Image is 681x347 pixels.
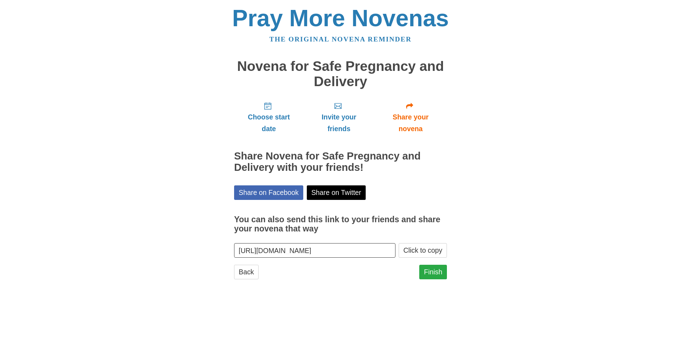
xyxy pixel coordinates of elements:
[307,185,366,200] a: Share on Twitter
[374,96,447,138] a: Share your novena
[234,185,303,200] a: Share on Facebook
[241,111,297,135] span: Choose start date
[311,111,367,135] span: Invite your friends
[234,96,304,138] a: Choose start date
[270,35,412,43] a: The original novena reminder
[381,111,440,135] span: Share your novena
[419,265,447,279] a: Finish
[234,265,259,279] a: Back
[304,96,374,138] a: Invite your friends
[399,243,447,258] button: Click to copy
[232,5,449,31] a: Pray More Novenas
[234,151,447,173] h2: Share Novena for Safe Pregnancy and Delivery with your friends!
[234,215,447,233] h3: You can also send this link to your friends and share your novena that way
[234,59,447,89] h1: Novena for Safe Pregnancy and Delivery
